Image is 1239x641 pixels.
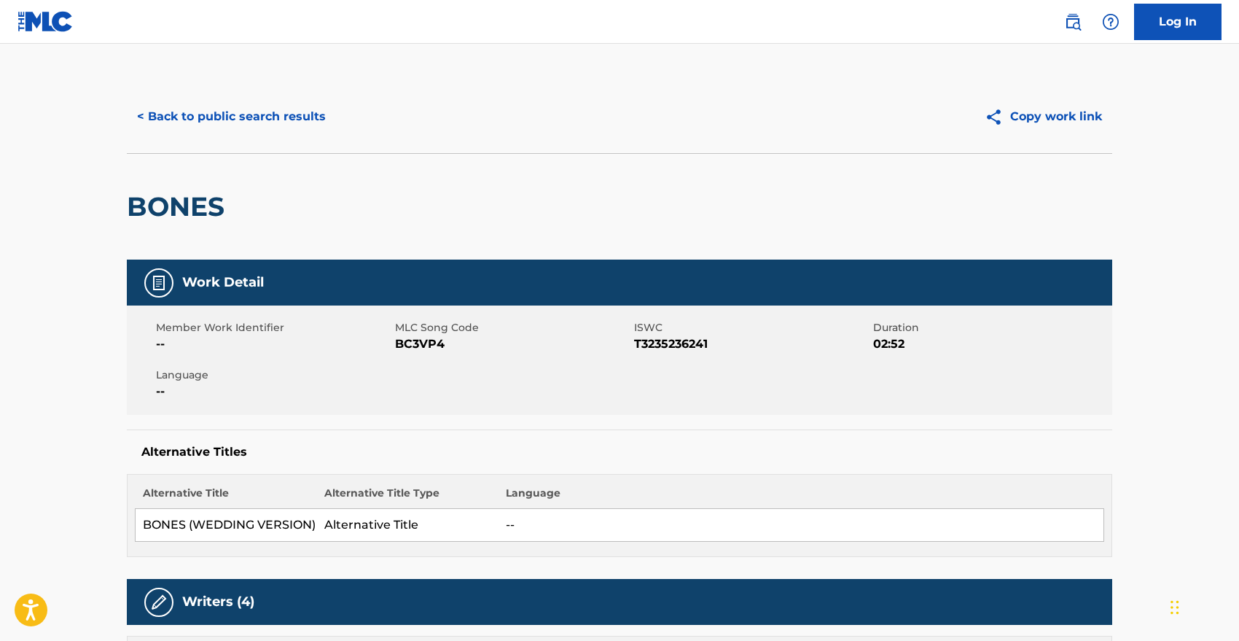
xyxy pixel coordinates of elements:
span: Member Work Identifier [156,320,391,335]
div: Drag [1170,586,1179,629]
img: search [1064,13,1082,31]
span: -- [156,335,391,353]
iframe: Chat Widget [1166,571,1239,641]
img: Copy work link [985,108,1010,126]
h2: BONES [127,190,232,223]
button: < Back to public search results [127,98,336,135]
th: Alternative Title [136,486,317,509]
img: Work Detail [150,274,168,292]
span: T3235236241 [634,335,869,353]
td: -- [499,509,1104,542]
img: help [1102,13,1119,31]
span: BC3VP4 [395,335,630,353]
span: Language [156,368,391,383]
h5: Work Detail [182,274,264,291]
span: -- [156,383,391,400]
td: BONES (WEDDING VERSION) [136,509,317,542]
div: Help [1096,7,1125,36]
td: Alternative Title [317,509,499,542]
img: MLC Logo [17,11,74,32]
span: MLC Song Code [395,320,630,335]
th: Alternative Title Type [317,486,499,509]
h5: Alternative Titles [141,445,1098,459]
a: Public Search [1058,7,1087,36]
img: Writers [150,594,168,611]
button: Copy work link [974,98,1112,135]
a: Log In [1134,4,1222,40]
h5: Writers (4) [182,594,254,610]
span: Duration [873,320,1109,335]
th: Language [499,486,1104,509]
span: ISWC [634,320,869,335]
span: 02:52 [873,335,1109,353]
